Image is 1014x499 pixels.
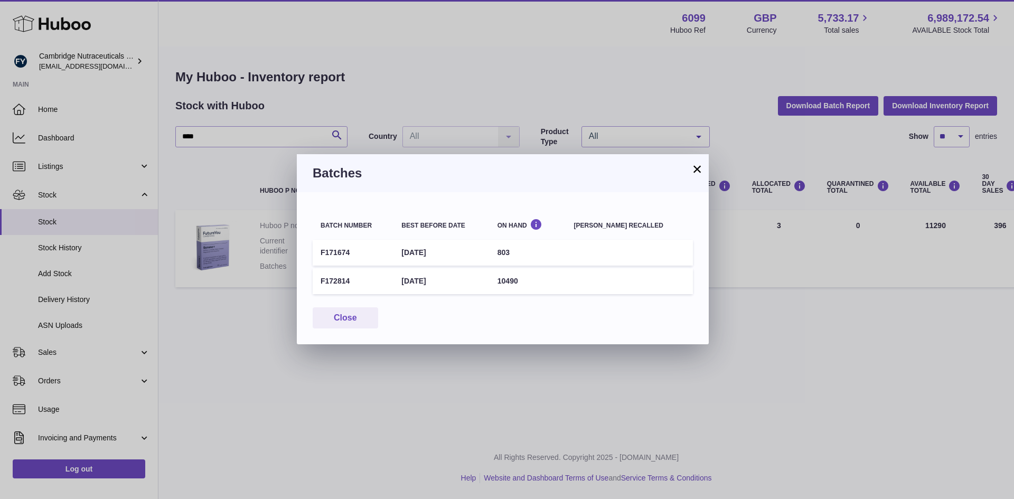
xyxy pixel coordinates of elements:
td: [DATE] [393,268,489,294]
td: 10490 [490,268,566,294]
h3: Batches [313,165,693,182]
div: [PERSON_NAME] recalled [574,222,685,229]
div: Batch number [321,222,386,229]
td: 803 [490,240,566,266]
div: Best before date [401,222,481,229]
div: On Hand [497,219,558,229]
td: F171674 [313,240,393,266]
button: × [691,163,703,175]
td: [DATE] [393,240,489,266]
button: Close [313,307,378,329]
td: F172814 [313,268,393,294]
